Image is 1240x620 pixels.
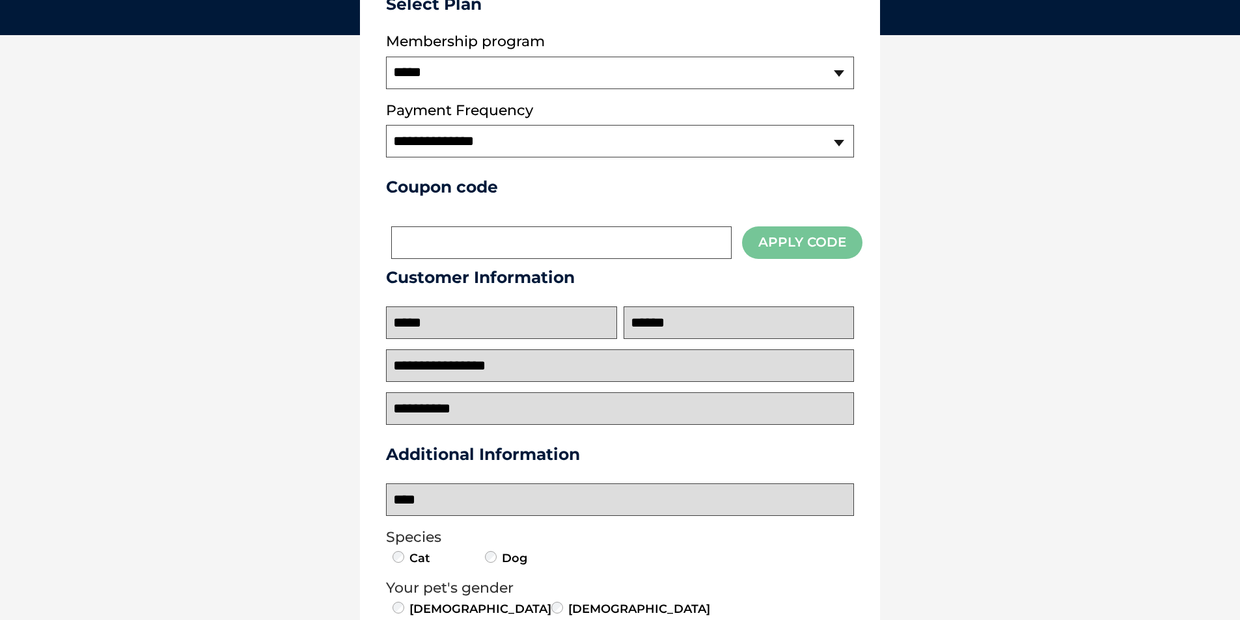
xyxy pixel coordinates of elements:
[742,226,862,258] button: Apply Code
[381,444,859,464] h3: Additional Information
[386,33,854,50] label: Membership program
[386,529,854,546] legend: Species
[386,102,533,119] label: Payment Frequency
[386,267,854,287] h3: Customer Information
[386,177,854,196] h3: Coupon code
[386,580,854,597] legend: Your pet's gender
